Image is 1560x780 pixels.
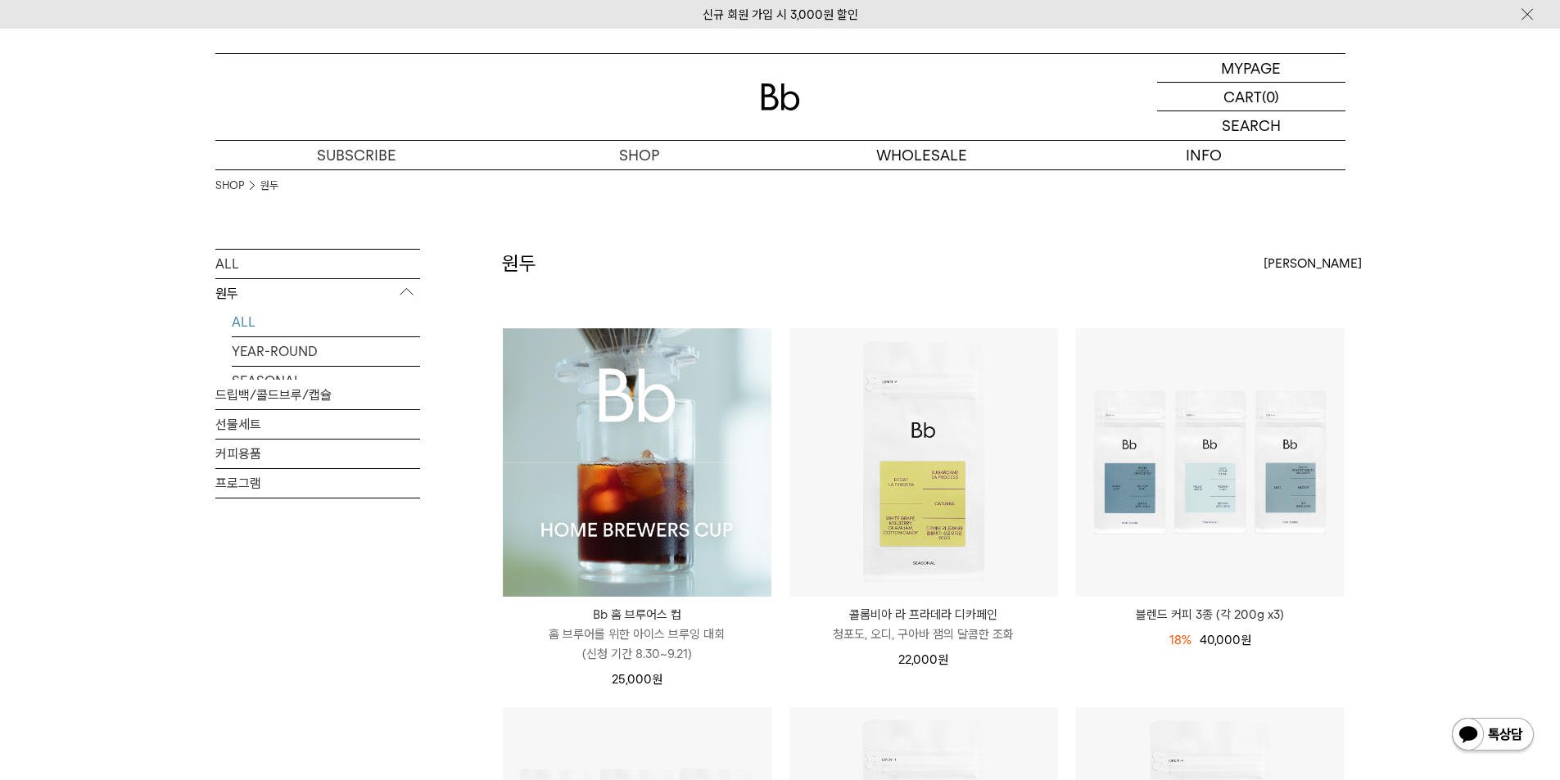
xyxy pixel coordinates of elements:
[761,83,800,110] img: 로고
[1450,716,1535,755] img: 카카오톡 채널 1:1 채팅 버튼
[612,672,662,687] span: 25,000
[780,141,1063,169] p: WHOLESALE
[703,7,858,22] a: 신규 회원 가입 시 3,000원 할인
[652,672,662,687] span: 원
[1222,111,1281,140] p: SEARCH
[1200,633,1251,647] span: 40,000
[503,328,771,597] a: Bb 홈 브루어스 컵
[232,367,420,395] a: SEASONAL
[215,178,244,194] a: SHOP
[1241,633,1251,647] span: 원
[1076,328,1345,597] img: 블렌드 커피 3종 (각 200g x3)
[1264,254,1362,273] span: [PERSON_NAME]
[1157,83,1345,111] a: CART (0)
[789,328,1058,597] img: 콜롬비아 라 프라데라 디카페인
[1157,54,1345,83] a: MYPAGE
[938,652,948,667] span: 원
[215,141,498,169] a: SUBSCRIBE
[789,605,1058,624] p: 콜롬비아 라 프라데라 디카페인
[215,410,420,439] a: 선물세트
[1076,605,1345,624] a: 블렌드 커피 3종 (각 200g x3)
[215,440,420,468] a: 커피용품
[503,624,771,664] p: 홈 브루어를 위한 아이스 브루잉 대회 (신청 기간 8.30~9.21)
[260,178,278,194] a: 원두
[1063,141,1345,169] p: INFO
[502,250,536,277] h2: 원두
[215,250,420,278] a: ALL
[503,605,771,664] a: Bb 홈 브루어스 컵 홈 브루어를 위한 아이스 브루잉 대회(신청 기간 8.30~9.21)
[789,624,1058,644] p: 청포도, 오디, 구아바 잼의 달콤한 조화
[215,279,420,309] p: 원두
[232,337,420,366] a: YEAR-ROUND
[1169,630,1191,650] div: 18%
[215,469,420,498] a: 프로그램
[232,308,420,336] a: ALL
[898,652,948,667] span: 22,000
[1262,83,1279,110] p: (0)
[1223,83,1262,110] p: CART
[215,381,420,409] a: 드립백/콜드브루/캡슐
[498,141,780,169] a: SHOP
[503,328,771,597] img: 1000001223_add2_021.jpg
[1221,54,1281,82] p: MYPAGE
[503,605,771,624] p: Bb 홈 브루어스 컵
[789,605,1058,644] a: 콜롬비아 라 프라데라 디카페인 청포도, 오디, 구아바 잼의 달콤한 조화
